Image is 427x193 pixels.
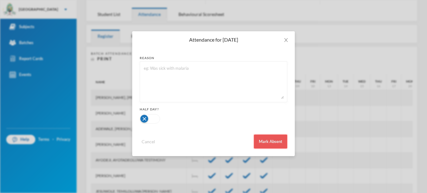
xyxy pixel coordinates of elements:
[140,107,287,112] div: Half Day?
[254,135,287,149] button: Mark Absent
[284,38,289,43] i: icon: close
[140,56,287,60] div: reason
[277,31,295,49] button: Close
[140,36,287,43] div: Attendance for [DATE]
[140,138,157,145] button: Cancel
